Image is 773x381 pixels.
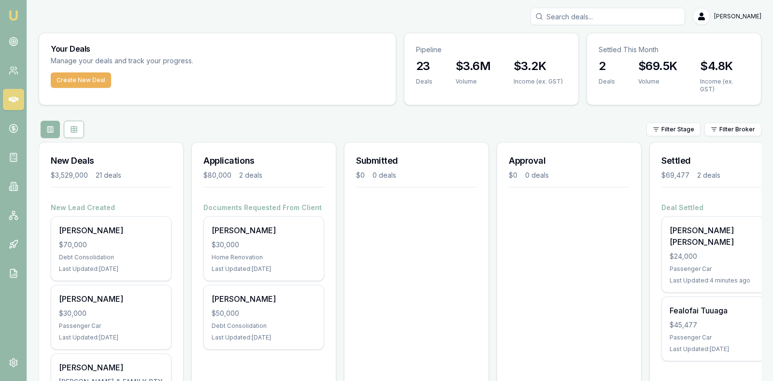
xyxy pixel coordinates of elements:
[719,126,755,133] span: Filter Broker
[8,10,19,21] img: emu-icon-u.png
[509,170,517,180] div: $0
[356,154,477,168] h3: Submitted
[212,265,316,273] div: Last Updated: [DATE]
[203,154,324,168] h3: Applications
[59,334,163,341] div: Last Updated: [DATE]
[203,170,231,180] div: $80,000
[372,170,396,180] div: 0 deals
[416,58,432,74] h3: 23
[212,225,316,236] div: [PERSON_NAME]
[416,78,432,85] div: Deals
[212,322,316,330] div: Debt Consolidation
[59,362,163,373] div: [PERSON_NAME]
[646,123,701,136] button: Filter Stage
[51,72,111,88] button: Create New Deal
[212,254,316,261] div: Home Renovation
[638,78,677,85] div: Volume
[51,170,88,180] div: $3,529,000
[212,309,316,318] div: $50,000
[59,240,163,250] div: $70,000
[700,58,749,74] h3: $4.8K
[514,58,563,74] h3: $3.2K
[212,293,316,305] div: [PERSON_NAME]
[51,154,172,168] h3: New Deals
[661,170,689,180] div: $69,477
[203,203,324,212] h4: Documents Requested From Client
[704,123,761,136] button: Filter Broker
[514,78,563,85] div: Income (ex. GST)
[212,240,316,250] div: $30,000
[59,254,163,261] div: Debt Consolidation
[599,45,749,55] p: Settled This Month
[96,170,121,180] div: 21 deals
[59,322,163,330] div: Passenger Car
[714,13,761,20] span: [PERSON_NAME]
[456,78,490,85] div: Volume
[51,45,384,53] h3: Your Deals
[599,78,615,85] div: Deals
[212,334,316,341] div: Last Updated: [DATE]
[59,225,163,236] div: [PERSON_NAME]
[239,170,262,180] div: 2 deals
[530,8,685,25] input: Search deals
[661,126,694,133] span: Filter Stage
[59,293,163,305] div: [PERSON_NAME]
[51,203,172,212] h4: New Lead Created
[456,58,490,74] h3: $3.6M
[416,45,567,55] p: Pipeline
[700,78,749,93] div: Income (ex. GST)
[697,170,720,180] div: 2 deals
[51,56,298,67] p: Manage your deals and track your progress.
[59,309,163,318] div: $30,000
[525,170,549,180] div: 0 deals
[599,58,615,74] h3: 2
[356,170,365,180] div: $0
[59,265,163,273] div: Last Updated: [DATE]
[509,154,630,168] h3: Approval
[638,58,677,74] h3: $69.5K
